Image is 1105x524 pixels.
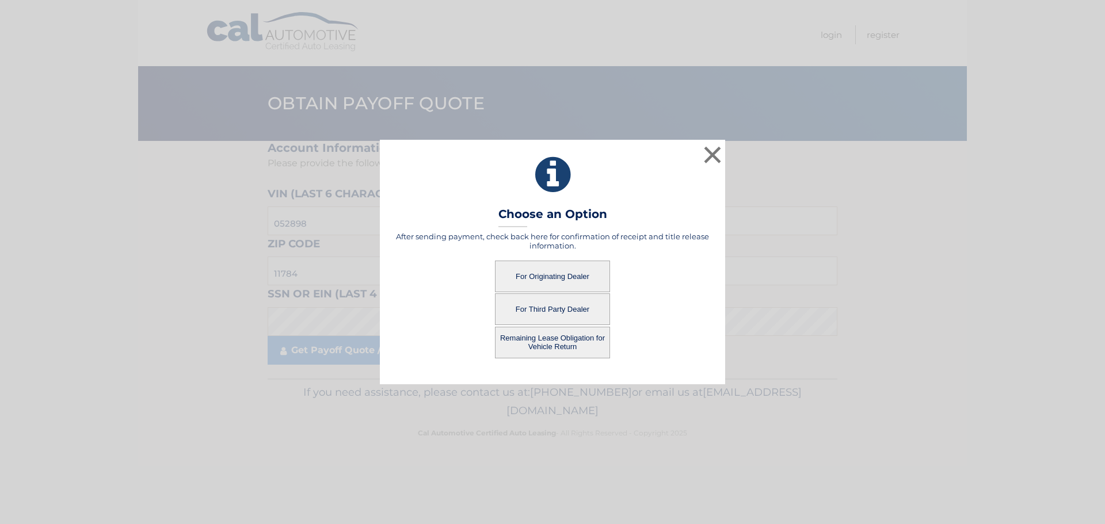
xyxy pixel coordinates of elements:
h3: Choose an Option [498,207,607,227]
button: For Third Party Dealer [495,293,610,325]
button: × [701,143,724,166]
h5: After sending payment, check back here for confirmation of receipt and title release information. [394,232,711,250]
button: For Originating Dealer [495,261,610,292]
button: Remaining Lease Obligation for Vehicle Return [495,327,610,358]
